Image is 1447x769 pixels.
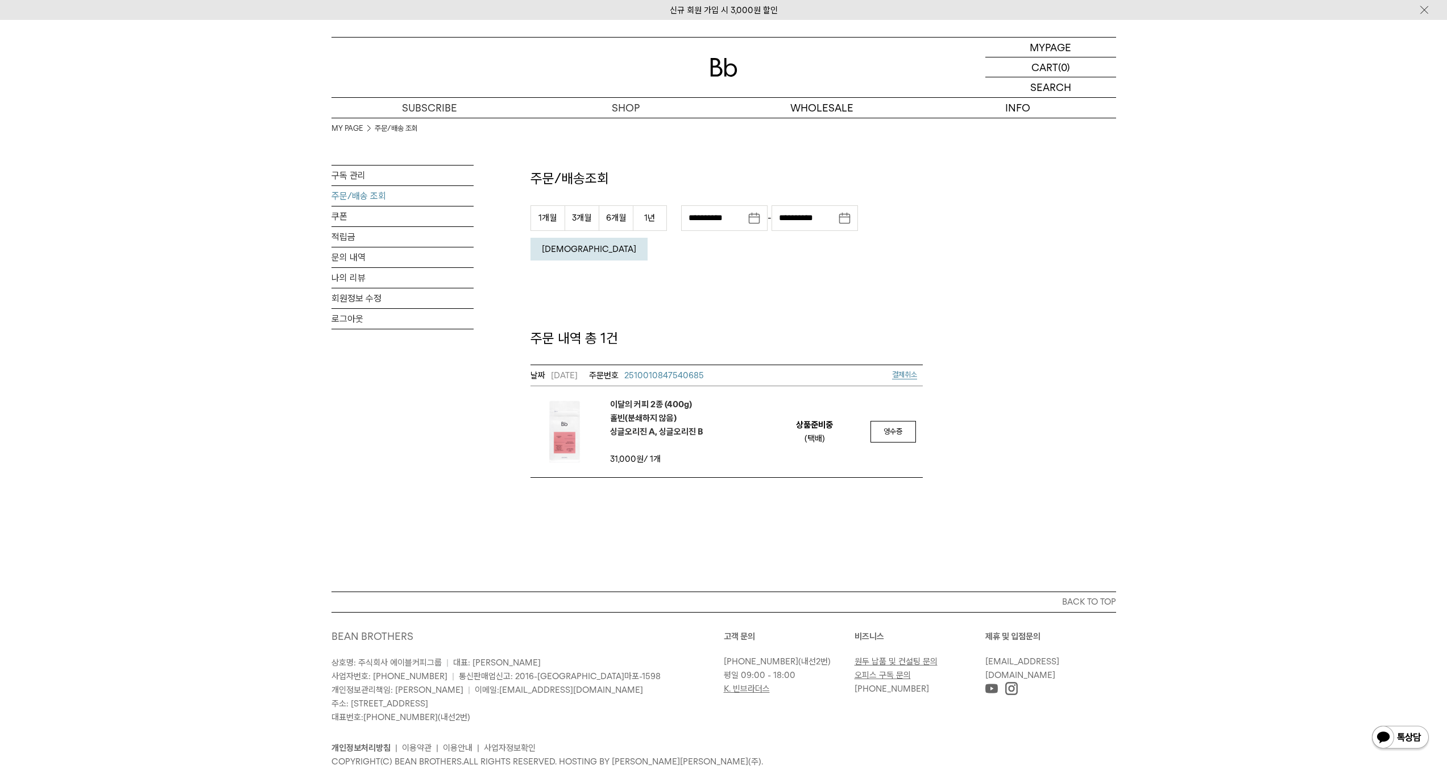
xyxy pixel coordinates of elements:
a: 주문/배송 조회 [375,123,418,134]
a: 신규 회원 가입 시 3,000원 할인 [670,5,778,15]
a: [PHONE_NUMBER] [724,656,798,667]
span: 대표: [PERSON_NAME] [453,658,541,668]
div: (택배) [805,432,825,445]
span: | [446,658,449,668]
a: 사업자정보확인 [484,743,536,753]
span: 통신판매업신고: 2016-[GEOGRAPHIC_DATA]마포-1598 [459,671,661,681]
a: 2510010847540685 [589,369,704,382]
span: 영수증 [884,427,902,436]
a: MYPAGE [985,38,1116,57]
a: 로그아웃 [331,309,474,329]
a: [EMAIL_ADDRESS][DOMAIN_NAME] [985,656,1059,680]
p: 평일 09:00 - 18:00 [724,668,849,682]
a: K. 빈브라더스 [724,684,770,694]
p: CART [1031,57,1058,77]
li: | [477,741,479,755]
p: (내선2번) [724,655,849,668]
a: [PHONE_NUMBER] [363,712,438,722]
span: | [468,685,470,695]
em: [DEMOGRAPHIC_DATA] [542,244,636,254]
a: 문의 내역 [331,247,474,267]
p: 비즈니스 [855,630,985,643]
button: [DEMOGRAPHIC_DATA] [530,238,648,261]
span: 사업자번호: [PHONE_NUMBER] [331,671,447,681]
span: | [452,671,454,681]
a: 이용약관 [402,743,432,753]
span: 상호명: 주식회사 에이블커피그룹 [331,658,442,668]
a: CART (0) [985,57,1116,77]
span: 대표번호: (내선2번) [331,712,470,722]
a: 나의 리뷰 [331,268,474,288]
p: 고객 문의 [724,630,855,643]
li: | [436,741,438,755]
a: 개인정보처리방침 [331,743,391,753]
td: / 1개 [610,452,707,466]
span: 이메일: [475,685,643,695]
img: 로고 [710,58,737,77]
div: - [681,205,858,231]
em: 이달의 커피 2종 (400g) 홀빈(분쇄하지 않음) 싱글오리진 A, 싱글오리진 B [610,398,703,439]
button: 6개월 [599,205,633,231]
a: BEAN BROTHERS [331,630,413,642]
a: 구독 관리 [331,166,474,185]
a: 쿠폰 [331,206,474,226]
p: MYPAGE [1030,38,1071,57]
p: SEARCH [1030,77,1071,97]
a: 이용안내 [443,743,472,753]
p: COPYRIGHT(C) BEAN BROTHERS. ALL RIGHTS RESERVED. HOSTING BY [PERSON_NAME][PERSON_NAME](주). [331,755,1116,768]
a: MY PAGE [331,123,363,134]
em: [DATE] [530,369,578,382]
a: 회원정보 수정 [331,288,474,308]
span: 2510010847540685 [624,370,704,381]
a: 원두 납품 및 컨설팅 문의 [855,656,938,667]
p: WHOLESALE [724,98,920,118]
span: 개인정보관리책임: [PERSON_NAME] [331,685,463,695]
em: 상품준비중 [796,418,833,432]
a: 결제취소 [892,370,917,379]
p: (0) [1058,57,1070,77]
img: 카카오톡 채널 1:1 채팅 버튼 [1371,725,1430,752]
li: | [395,741,397,755]
a: 적립금 [331,227,474,247]
p: 주문/배송조회 [530,169,923,188]
button: 1년 [633,205,667,231]
a: 주문/배송 조회 [331,186,474,206]
a: SHOP [528,98,724,118]
p: 주문 내역 총 1건 [530,329,923,348]
a: SUBSCRIBE [331,98,528,118]
a: [PHONE_NUMBER] [855,684,929,694]
button: 3개월 [565,205,599,231]
button: BACK TO TOP [331,592,1116,612]
p: INFO [920,98,1116,118]
strong: 31,000원 [610,454,644,464]
a: 오피스 구독 문의 [855,670,911,680]
a: 이달의 커피 2종 (400g)홀빈(분쇄하지 않음)싱글오리진 A, 싱글오리진 B [610,398,703,439]
img: 이달의 커피 [530,398,599,466]
button: 1개월 [530,205,565,231]
a: [EMAIL_ADDRESS][DOMAIN_NAME] [499,685,643,695]
p: 제휴 및 입점문의 [985,630,1116,643]
span: 주소: [STREET_ADDRESS] [331,698,428,709]
a: 영수증 [870,421,916,443]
